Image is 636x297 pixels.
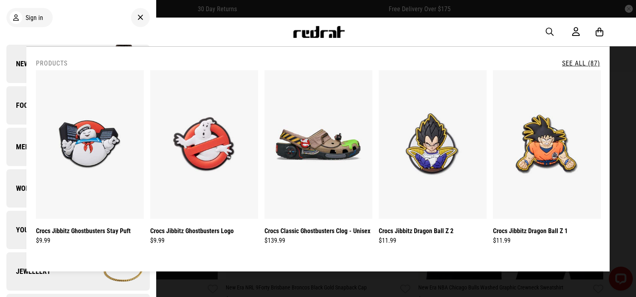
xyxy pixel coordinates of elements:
a: Crocs Jibbitz Ghostbusters Logo [150,226,234,236]
div: $11.99 [379,236,487,246]
div: $9.99 [36,236,144,246]
img: Crocs Classic Ghostbusters Clog - Unisex in Multi [264,70,372,219]
a: Crocs Jibbitz Dragon Ball Z 1 [493,226,568,236]
img: Crocs Jibbitz Dragon Ball Z 2 in Multi [379,70,487,219]
a: See All (87) [562,59,600,67]
img: Crocs Jibbitz Ghostbusters Stay Puft in Multi [36,70,144,219]
a: Youth & Kids Company [6,211,150,249]
button: Open LiveChat chat widget [6,3,30,27]
a: Crocs Jibbitz Ghostbusters Stay Puft [36,226,131,236]
a: Crocs Jibbitz Dragon Ball Z 2 [379,226,453,236]
span: New [6,59,29,69]
img: Redrat logo [292,26,345,38]
a: Womens Company [6,169,150,208]
a: Mens Company [6,128,150,166]
div: $139.99 [264,236,372,246]
span: Mens [6,142,34,152]
div: $11.99 [493,236,601,246]
span: Womens [6,184,43,193]
a: New Company [6,45,150,83]
a: Footwear Company [6,86,150,125]
a: Crocs Classic Ghostbusters Clog - Unisex [264,226,370,236]
div: $9.99 [150,236,258,246]
h2: Products [36,59,68,67]
span: Youth & Kids [6,225,58,235]
span: Footwear [6,101,49,110]
img: Crocs Jibbitz Dragon Ball Z 1 in Multi [493,70,601,219]
span: Jewellery [6,267,51,276]
span: Sign in [26,14,43,22]
a: Jewellery Company [6,252,150,291]
img: Crocs Jibbitz Ghostbusters Logo in Multi [150,70,258,219]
